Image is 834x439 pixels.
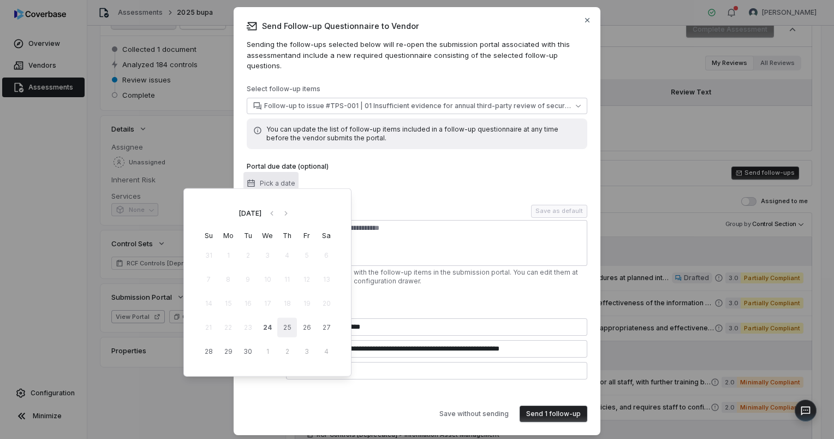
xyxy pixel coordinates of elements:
[199,230,218,241] th: Sunday
[238,342,258,361] button: 30
[199,342,218,361] button: 28
[247,268,587,286] p: These instructions will be shown with the follow-up items in the submission portal. You can edit ...
[239,209,261,218] div: [DATE]
[520,406,587,422] button: Send 1 follow-up
[297,342,317,361] button: 3
[243,172,299,195] button: Pick a date
[238,230,258,241] th: Tuesday
[317,230,336,241] th: Saturday
[247,20,587,32] span: Send Follow-up Questionnaire to Vendor
[218,230,238,241] th: Monday
[264,206,280,221] button: Go to previous month
[247,162,329,171] label: Portal due date (optional)
[317,342,336,361] button: 4
[247,39,587,72] p: Sending the follow-ups selected below will re-open the submission portal associated with this ass...
[277,342,297,361] button: 2
[297,230,317,241] th: Friday
[277,230,297,241] th: Thursday
[258,318,277,337] button: 24
[260,179,295,188] span: Pick a date
[258,342,277,361] button: 1
[258,230,277,241] th: Wednesday
[218,342,238,361] button: 29
[266,125,581,143] p: You can update the list of follow-up items included in a follow-up questionnaire at any time befo...
[433,406,515,422] button: Save without sending
[317,318,336,337] button: 27
[297,318,317,337] button: 26
[278,206,294,221] button: Go to next month
[264,102,571,110] span: Follow-up to issue #TPS-001 | 01 Insufficient evidence for annual third-party review of security ...
[247,85,587,98] p: Select follow-up items
[277,318,297,337] button: 25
